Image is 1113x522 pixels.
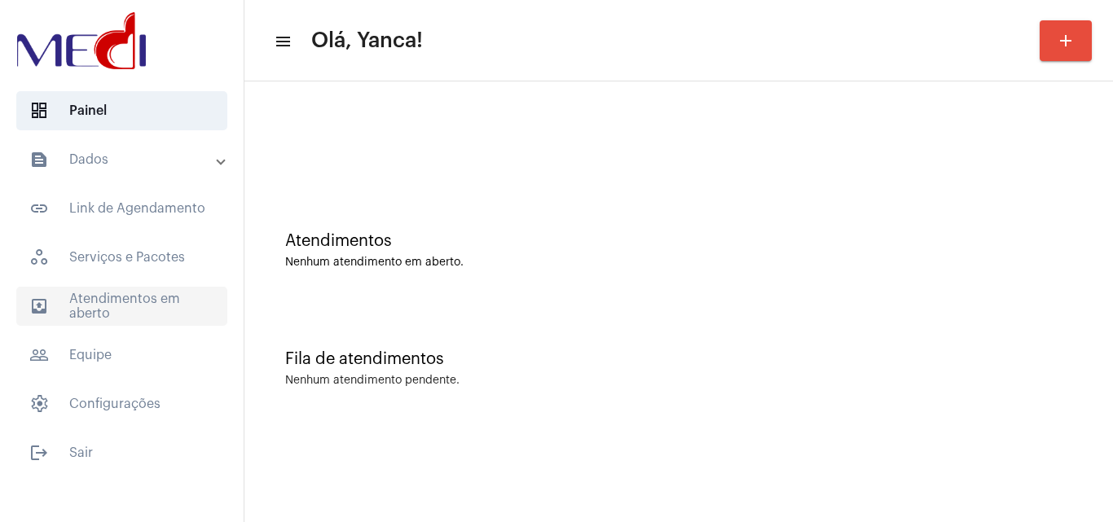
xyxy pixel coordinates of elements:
div: Atendimentos [285,232,1072,250]
div: Nenhum atendimento pendente. [285,375,460,387]
mat-icon: sidenav icon [29,443,49,463]
span: Link de Agendamento [16,189,227,228]
div: Fila de atendimentos [285,350,1072,368]
span: Sair [16,433,227,472]
span: Configurações [16,384,227,423]
mat-icon: sidenav icon [29,199,49,218]
span: sidenav icon [29,248,49,267]
mat-icon: sidenav icon [29,296,49,316]
mat-icon: sidenav icon [29,150,49,169]
mat-panel-title: Dados [29,150,218,169]
mat-icon: add [1056,31,1076,50]
mat-expansion-panel-header: sidenav iconDados [10,140,244,179]
mat-icon: sidenav icon [274,32,290,51]
mat-icon: sidenav icon [29,345,49,365]
span: sidenav icon [29,394,49,414]
span: Equipe [16,336,227,375]
div: Nenhum atendimento em aberto. [285,257,1072,269]
img: d3a1b5fa-500b-b90f-5a1c-719c20e9830b.png [13,8,150,73]
span: Painel [16,91,227,130]
span: Olá, Yanca! [311,28,423,54]
span: Serviços e Pacotes [16,238,227,277]
span: Atendimentos em aberto [16,287,227,326]
span: sidenav icon [29,101,49,121]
